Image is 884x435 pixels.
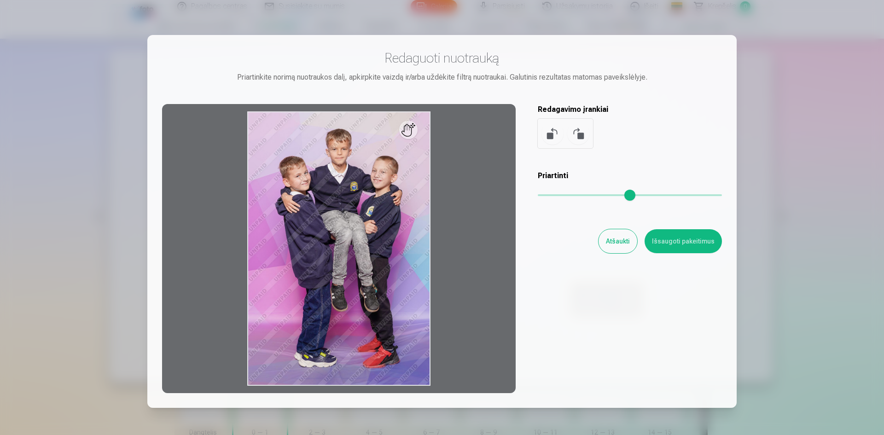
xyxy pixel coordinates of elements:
h5: Redagavimo įrankiai [538,104,722,115]
h3: Redaguoti nuotrauką [162,50,722,66]
button: Išsaugoti pakeitimus [645,229,722,253]
div: Priartinkite norimą nuotraukos dalį, apkirpkite vaizdą ir/arba uždėkite filtrą nuotraukai. Galuti... [162,72,722,83]
h5: Priartinti [538,170,722,181]
button: Atšaukti [599,229,637,253]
